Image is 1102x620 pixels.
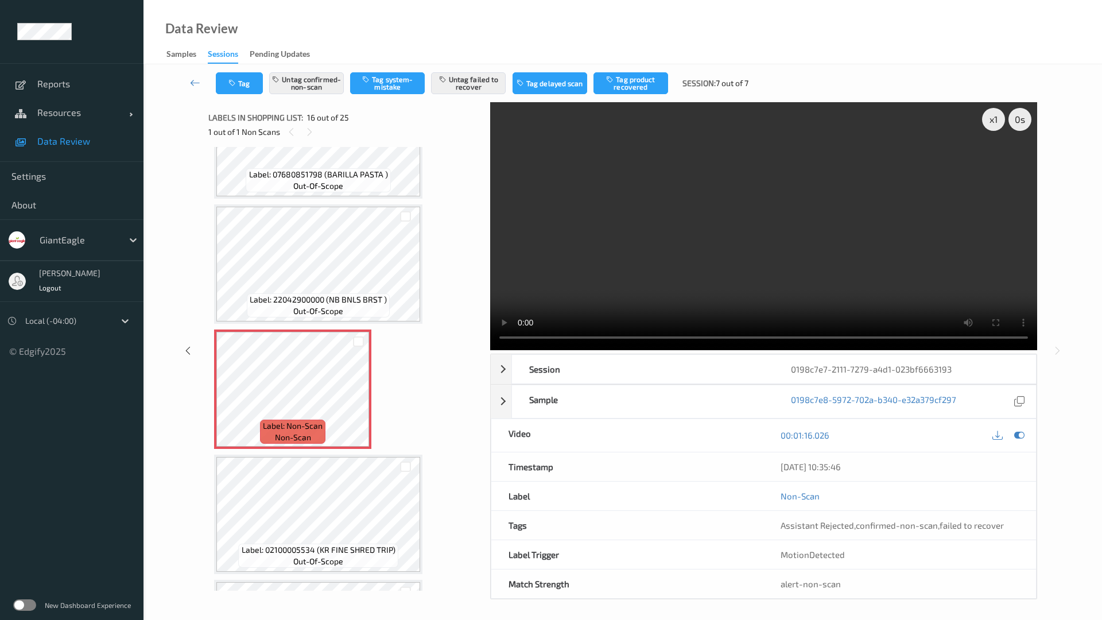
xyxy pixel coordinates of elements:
button: Tag product recovered [593,72,668,94]
span: Session: [682,77,716,89]
span: confirmed-non-scan [856,520,938,530]
div: Session [512,355,774,383]
div: [DATE] 10:35:46 [781,461,1019,472]
span: Label: 22042900000 (NB BNLS BRST ) [250,294,387,305]
a: 00:01:16.026 [781,429,829,441]
div: Tags [491,511,764,540]
span: failed to recover [940,520,1004,530]
div: Sample [512,385,774,418]
button: Tag [216,72,263,94]
span: 16 out of 25 [307,112,349,123]
a: Samples [166,46,208,63]
div: 0 s [1008,108,1031,131]
span: 7 out of 7 [716,77,748,89]
button: Untag confirmed-non-scan [269,72,344,94]
span: Label: 07680851798 (BARILLA PASTA ) [249,169,388,180]
span: non-scan [275,432,311,443]
div: Session0198c7e7-2111-7279-a4d1-023bf6663193 [491,354,1037,384]
span: out-of-scope [293,556,343,567]
div: Label Trigger [491,540,764,569]
div: Video [491,419,764,452]
div: x 1 [982,108,1005,131]
button: Tag delayed scan [513,72,587,94]
div: Sessions [208,48,238,64]
span: Labels in shopping list: [208,112,303,123]
span: out-of-scope [293,180,343,192]
div: Label [491,482,764,510]
div: 1 out of 1 Non Scans [208,125,482,139]
span: , , [781,520,1004,530]
span: Label: Non-Scan [263,420,323,432]
button: Tag system-mistake [350,72,425,94]
span: Assistant Rejected [781,520,854,530]
div: Pending Updates [250,48,310,63]
div: Sample0198c7e8-5972-702a-b340-e32a379cf297 [491,385,1037,418]
div: Samples [166,48,196,63]
a: Non-Scan [781,490,820,502]
a: 0198c7e8-5972-702a-b340-e32a379cf297 [791,394,956,409]
div: Match Strength [491,569,764,598]
a: Sessions [208,46,250,64]
span: out-of-scope [293,305,343,317]
div: MotionDetected [763,540,1036,569]
div: 0198c7e7-2111-7279-a4d1-023bf6663193 [774,355,1036,383]
span: Label: 02100005534 (KR FINE SHRED TRIP) [242,544,395,556]
button: Untag failed to recover [431,72,506,94]
div: Timestamp [491,452,764,481]
div: alert-non-scan [781,578,1019,590]
div: Data Review [165,23,238,34]
a: Pending Updates [250,46,321,63]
